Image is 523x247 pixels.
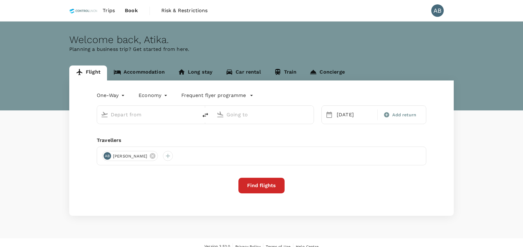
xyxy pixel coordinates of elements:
span: [PERSON_NAME] [109,153,151,159]
a: Long stay [171,65,219,80]
p: Planning a business trip? Get started from here. [69,46,454,53]
div: One-Way [97,90,126,100]
div: [DATE] [334,109,376,121]
input: Depart from [111,110,185,119]
span: Trips [103,7,115,14]
a: Flight [69,65,107,80]
a: Accommodation [107,65,171,80]
div: AB [431,4,444,17]
span: Add return [392,112,416,118]
div: Economy [139,90,169,100]
span: Book [125,7,138,14]
button: Find flights [238,178,285,193]
div: Welcome back , Atika . [69,34,454,46]
button: Open [309,114,310,115]
p: Frequent flyer programme [181,92,246,99]
a: Car rental [219,65,267,80]
button: Frequent flyer programme [181,92,253,99]
div: Travellers [97,137,426,144]
button: Open [193,114,195,115]
div: AB[PERSON_NAME] [102,151,158,161]
img: Control Union Malaysia Sdn. Bhd. [69,4,98,17]
a: Train [267,65,303,80]
div: AB [104,152,111,160]
button: delete [198,108,213,123]
span: Risk & Restrictions [161,7,208,14]
a: Concierge [303,65,351,80]
input: Going to [227,110,301,119]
